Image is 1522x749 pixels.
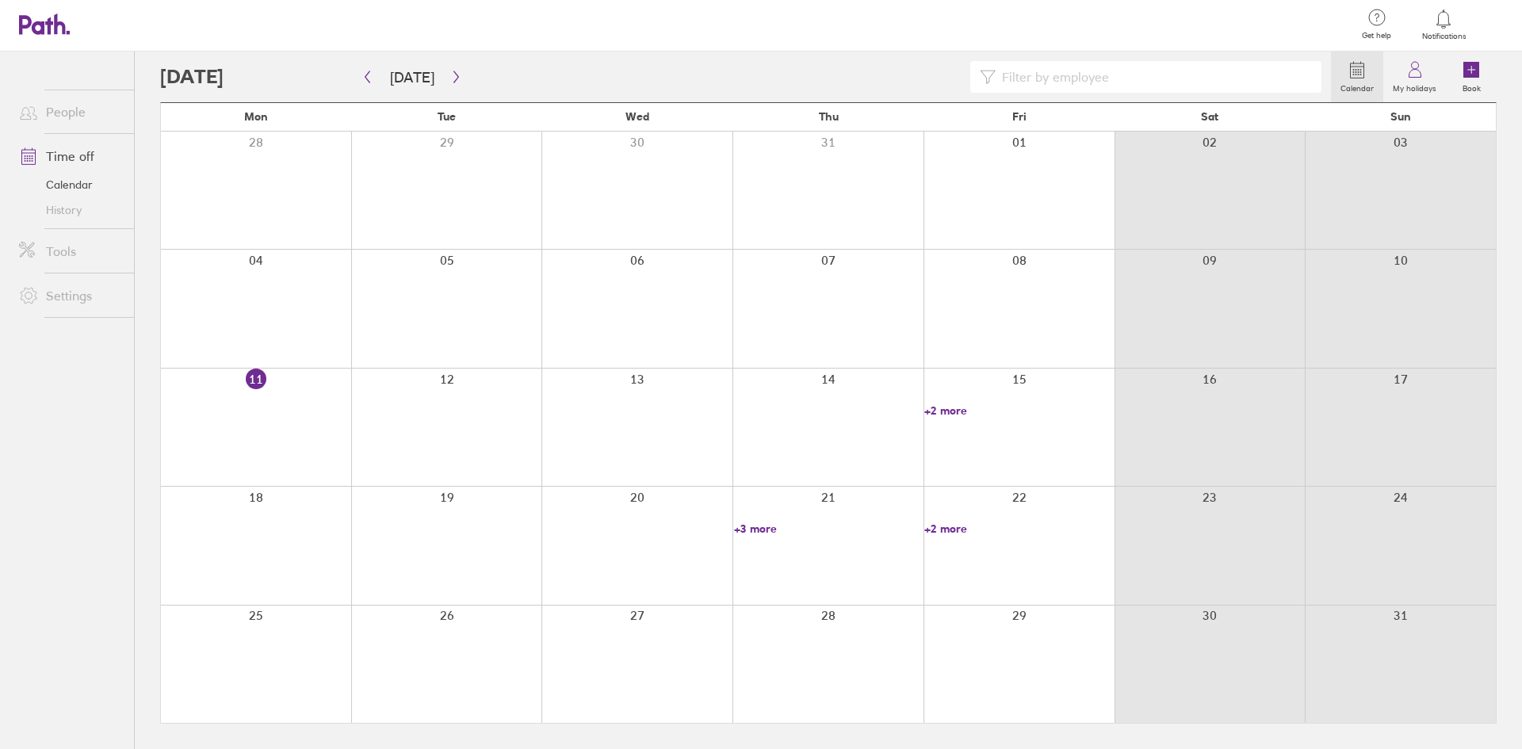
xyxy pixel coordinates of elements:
[6,197,134,223] a: History
[1351,31,1402,40] span: Get help
[1331,79,1383,94] label: Calendar
[1453,79,1490,94] label: Book
[1390,110,1411,123] span: Sun
[6,172,134,197] a: Calendar
[1446,52,1497,102] a: Book
[1331,52,1383,102] a: Calendar
[6,280,134,311] a: Settings
[244,110,268,123] span: Mon
[924,522,1114,536] a: +2 more
[6,235,134,267] a: Tools
[1418,8,1470,41] a: Notifications
[6,96,134,128] a: People
[438,110,456,123] span: Tue
[6,140,134,172] a: Time off
[625,110,649,123] span: Wed
[1201,110,1218,123] span: Sat
[734,522,924,536] a: +3 more
[377,64,447,90] button: [DATE]
[1383,79,1446,94] label: My holidays
[924,403,1114,418] a: +2 more
[819,110,839,123] span: Thu
[1418,32,1470,41] span: Notifications
[996,62,1312,92] input: Filter by employee
[1012,110,1027,123] span: Fri
[1383,52,1446,102] a: My holidays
